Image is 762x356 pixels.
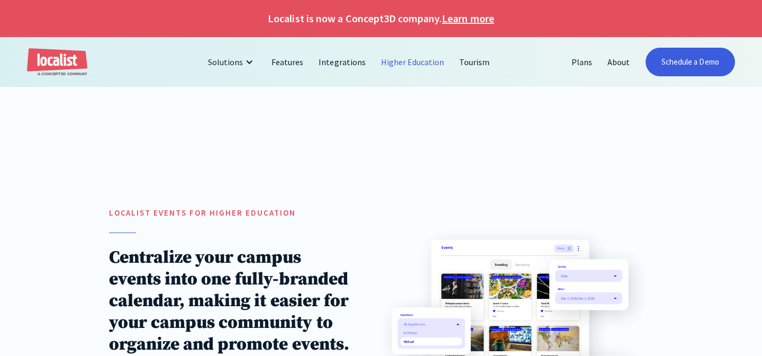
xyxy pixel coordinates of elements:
a: home [27,48,87,76]
div: Solutions [200,49,264,75]
a: Learn more [442,11,494,26]
a: Features [264,49,311,75]
a: Tourism [452,49,497,75]
h1: Centralize your campus events into one fully-branded calendar, making it easier for your campus c... [109,247,354,355]
a: Higher Education [374,49,452,75]
a: Integrations [311,49,373,75]
div: Solutions [208,56,243,68]
a: About [600,49,638,75]
h5: localist Events for Higher education [109,207,354,219]
a: Plans [564,49,600,75]
a: Schedule a Demo [646,48,735,76]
